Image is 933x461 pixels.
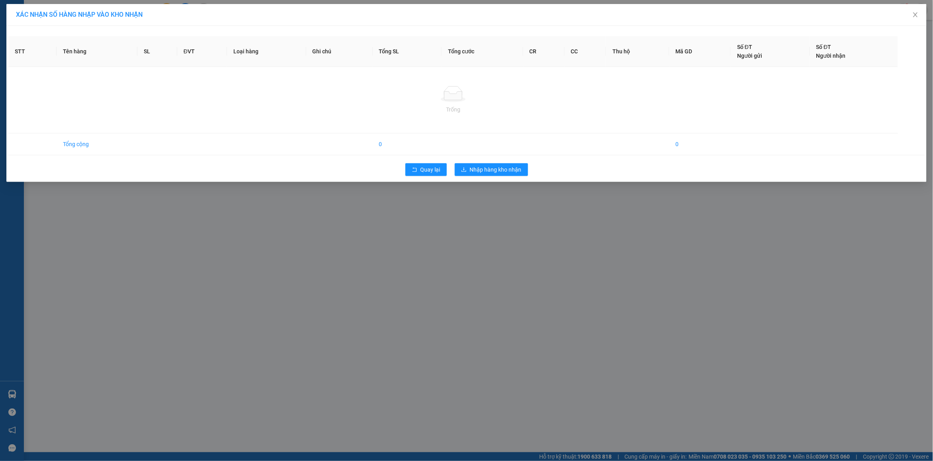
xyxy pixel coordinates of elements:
[669,36,731,67] th: Mã GD
[8,36,57,67] th: STT
[3,3,121,14] span: Mã đơn: VPTX1310250003
[523,36,565,67] th: CR
[15,105,892,114] div: Trống
[137,36,177,67] th: SL
[306,36,373,67] th: Ghi chú
[816,44,831,50] span: Số ĐT
[405,163,447,176] button: rollbackQuay lại
[3,16,92,23] span: Ngày tạo đơn: 10:11:15 [DATE]
[737,44,752,50] span: Số ĐT
[912,12,919,18] span: close
[421,165,440,174] span: Quay lại
[470,165,522,174] span: Nhập hàng kho nhận
[373,133,442,155] td: 0
[606,36,669,67] th: Thu hộ
[8,57,32,66] span: Số kiện
[904,4,927,26] button: Close
[57,133,137,155] td: Tổng cộng
[35,46,65,69] span: 1/1
[442,36,523,67] th: Tổng cước
[3,24,101,31] span: nguyenducanhnhanhang.longhoan
[669,133,731,155] td: 0
[461,167,467,173] span: download
[3,33,93,39] span: [PERSON_NAME] 0388884404
[373,36,442,67] th: Tổng SL
[737,53,762,59] span: Người gửi
[816,53,846,59] span: Người nhận
[455,163,528,176] button: downloadNhập hàng kho nhận
[57,36,137,67] th: Tên hàng
[95,53,180,62] span: 1 kiện giấy ( thiết bị y tế )
[177,36,227,67] th: ĐVT
[16,11,143,18] span: XÁC NHẬN SỐ HÀNG NHẬP VÀO KHO NHẬN
[565,36,606,67] th: CC
[412,167,417,173] span: rollback
[227,36,306,67] th: Loại hàng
